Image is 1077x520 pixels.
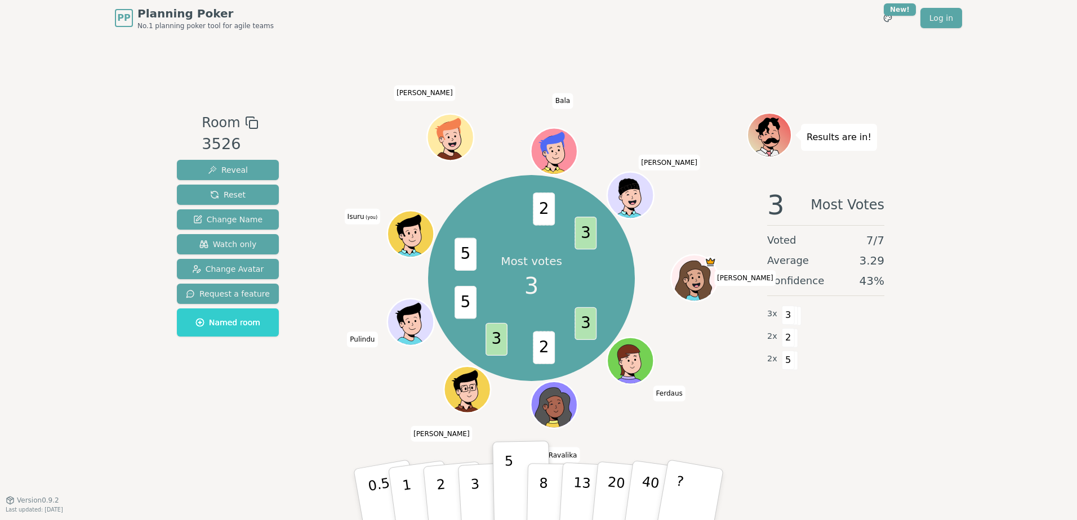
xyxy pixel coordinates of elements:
span: Click to change your name [714,270,776,286]
span: Click to change your name [411,426,473,442]
span: PP [117,11,130,25]
span: 3 [767,191,785,218]
span: Change Avatar [192,263,264,275]
span: 43 % [860,273,884,289]
span: Room [202,113,240,133]
span: Watch only [199,239,257,250]
span: 3 [486,322,508,355]
span: (you) [364,215,378,220]
span: Click to change your name [347,331,377,347]
span: Staci is the host [704,256,716,268]
span: Most Votes [811,191,884,218]
span: Click to change your name [638,155,700,171]
p: Most votes [501,253,562,269]
span: Click to change your name [394,85,456,101]
span: No.1 planning poker tool for agile teams [137,21,274,30]
span: 5 [455,286,477,319]
span: Planning Poker [137,6,274,21]
div: New! [884,3,916,16]
span: 3 [575,307,597,339]
button: Version0.9.2 [6,496,59,505]
button: Click to change your avatar [389,212,433,256]
span: 2 x [767,353,777,365]
span: Named room [195,317,260,328]
span: 5 [455,237,477,270]
span: 7 / 7 [866,232,884,248]
span: 3 [575,216,597,249]
span: Click to change your name [653,385,686,401]
a: PPPlanning PokerNo.1 planning poker tool for agile teams [115,6,274,30]
span: Last updated: [DATE] [6,506,63,513]
span: 2 [533,331,555,364]
button: Named room [177,308,279,337]
span: 2 x [767,330,777,343]
span: 3.29 [859,253,884,268]
span: Voted [767,232,796,248]
p: Results are in! [807,129,871,145]
span: Click to change your name [553,93,573,109]
a: Log in [920,8,962,28]
span: Reveal [208,164,248,176]
div: 3526 [202,133,258,156]
span: 2 [782,328,795,347]
button: Reset [177,185,279,205]
span: Reset [210,189,246,200]
span: 5 [782,351,795,370]
button: Watch only [177,234,279,254]
button: Change Name [177,209,279,230]
span: 3 [782,306,795,325]
span: Click to change your name [345,209,380,225]
span: Confidence [767,273,824,289]
span: 3 [524,269,538,303]
button: Change Avatar [177,259,279,279]
span: 3 x [767,308,777,320]
span: Click to change your name [546,447,580,463]
span: 2 [533,192,555,225]
button: New! [878,8,898,28]
span: Change Name [193,214,262,225]
button: Request a feature [177,284,279,304]
p: 5 [505,453,514,514]
span: Average [767,253,809,268]
button: Reveal [177,160,279,180]
span: Request a feature [186,288,270,299]
span: Version 0.9.2 [17,496,59,505]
